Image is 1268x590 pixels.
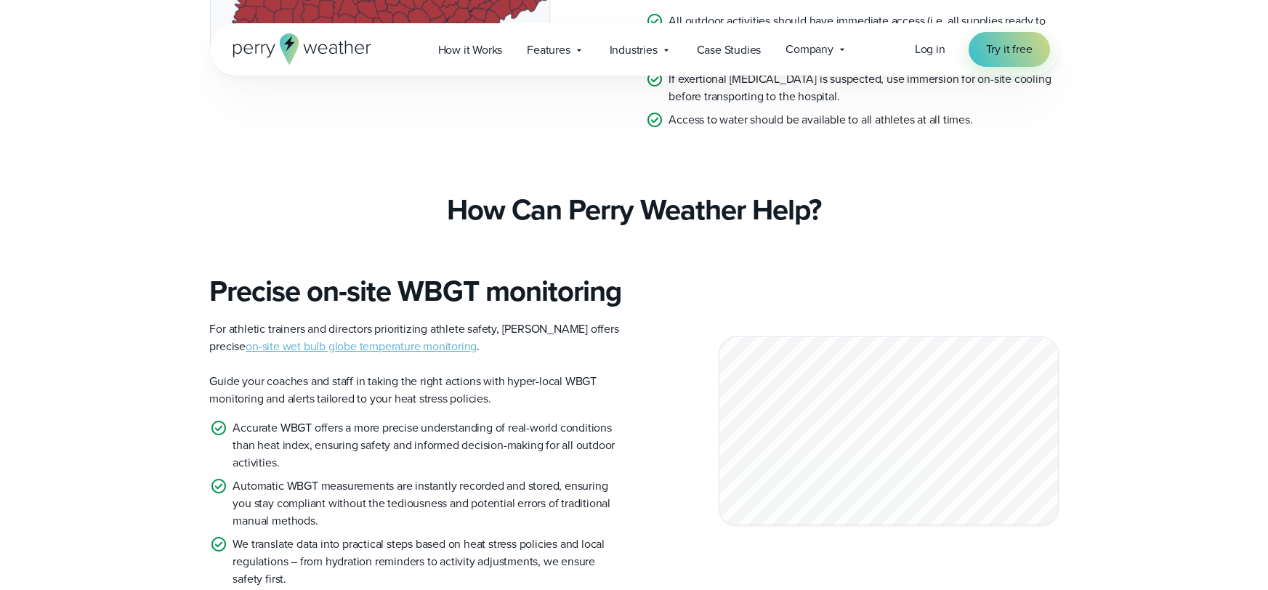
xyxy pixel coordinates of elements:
p: Access to water should be available to all athletes at all times. [669,111,973,129]
p: We translate data into practical steps based on heat stress policies and local regulations – from... [233,536,623,588]
span: How it Works [438,41,503,59]
span: Features [527,41,570,59]
span: Industries [610,41,658,59]
span: Try it free [986,41,1033,58]
a: How it Works [426,35,515,65]
a: Case Studies [685,35,774,65]
h3: How Can Perry Weather Help? [447,193,821,227]
span: Company [786,41,833,58]
a: Log in [915,41,945,58]
p: If exertional [MEDICAL_DATA] is suspected, use immersion for on-site cooling before transporting ... [669,70,1059,105]
span: Guide your coaches and staff in taking the right actions with hyper-local WBGT monitoring and ale... [210,373,597,407]
span: Log in [915,41,945,57]
p: For athletic trainers and directors prioritizing athlete safety, [PERSON_NAME] offers precise . [210,320,623,355]
p: Automatic WBGT measurements are instantly recorded and stored, ensuring you stay compliant withou... [233,477,623,530]
p: All outdoor activities should have immediate access (i.e. all supplies ready to use) to a cold im... [669,12,1059,65]
h3: Precise on-site WBGT monitoring [210,274,623,309]
p: Accurate WBGT offers a more precise understanding of real-world conditions than heat index, ensur... [233,419,623,472]
span: Case Studies [697,41,762,59]
a: Try it free [969,32,1050,67]
a: on-site wet bulb globe temperature monitoring [246,338,477,355]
